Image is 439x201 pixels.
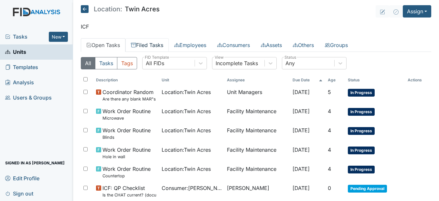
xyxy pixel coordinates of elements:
[5,158,65,168] span: Signed in as [PERSON_NAME]
[146,59,164,67] div: All FIDs
[102,154,151,160] small: Hole in wall
[49,32,68,42] button: New
[255,38,287,52] a: Assets
[102,115,151,121] small: Microwave
[169,38,212,52] a: Employees
[348,89,375,97] span: In Progress
[93,75,159,86] th: Toggle SortBy
[102,184,156,198] span: ICF: QP Checklist Is the CHAT current? (document the date in the comment section)
[348,127,375,135] span: In Progress
[290,75,325,86] th: Toggle SortBy
[102,146,151,160] span: Work Order Routine Hole in wall
[5,62,38,72] span: Templates
[348,166,375,173] span: In Progress
[293,89,310,95] span: [DATE]
[348,108,375,116] span: In Progress
[325,75,345,86] th: Toggle SortBy
[224,86,290,105] td: Unit Managers
[328,185,331,191] span: 0
[293,185,310,191] span: [DATE]
[328,166,331,172] span: 4
[348,185,387,193] span: Pending Approval
[102,96,156,102] small: Are there any blank MAR"s
[345,75,405,86] th: Toggle SortBy
[125,38,169,52] a: Filed Tasks
[5,33,49,41] a: Tasks
[81,57,137,69] div: Type filter
[328,127,331,134] span: 4
[5,188,33,198] span: Sign out
[102,88,156,102] span: Coordinator Random Are there any blank MAR"s
[287,38,319,52] a: Others
[405,75,431,86] th: Actions
[224,143,290,162] td: Facility Maintenance
[285,59,295,67] div: Any
[224,105,290,124] td: Facility Maintenance
[81,23,431,30] p: ICF
[162,107,211,115] span: Location : Twin Acres
[293,166,310,172] span: [DATE]
[328,147,331,153] span: 4
[224,124,290,143] td: Facility Maintenance
[83,77,88,81] input: Toggle All Rows Selected
[81,57,95,69] button: All
[319,38,353,52] a: Groups
[102,165,151,179] span: Work Order Routine Countertop
[117,57,137,69] button: Tags
[216,59,258,67] div: Incomplete Tasks
[102,192,156,198] small: Is the CHAT current? (document the date in the comment section)
[102,126,151,140] span: Work Order Routine Blinds
[293,127,310,134] span: [DATE]
[293,147,310,153] span: [DATE]
[162,165,211,173] span: Location : Twin Acres
[5,47,26,57] span: Units
[5,77,34,88] span: Analysis
[162,126,211,134] span: Location : Twin Acres
[328,108,331,114] span: 4
[102,173,151,179] small: Countertop
[162,146,211,154] span: Location : Twin Acres
[102,107,151,121] span: Work Order Routine Microwave
[81,5,160,13] h5: Twin Acres
[5,173,39,183] span: Edit Profile
[162,184,222,192] span: Consumer : [PERSON_NAME]
[224,75,290,86] th: Assignee
[224,182,290,201] td: [PERSON_NAME]
[212,38,255,52] a: Consumers
[348,147,375,154] span: In Progress
[159,75,224,86] th: Toggle SortBy
[5,93,52,103] span: Users & Groups
[102,134,151,140] small: Blinds
[81,38,125,52] a: Open Tasks
[94,6,122,12] span: Location:
[95,57,117,69] button: Tasks
[328,89,331,95] span: 5
[293,108,310,114] span: [DATE]
[162,88,211,96] span: Location : Twin Acres
[403,5,431,18] button: Assign
[224,162,290,182] td: Facility Maintenance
